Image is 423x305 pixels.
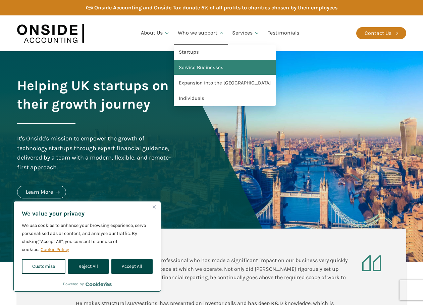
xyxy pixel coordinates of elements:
[17,186,66,198] a: Learn More
[22,222,153,254] p: We use cookies to enhance your browsing experience, serve personalised ads or content, and analys...
[26,188,53,196] div: Learn More
[22,209,153,218] p: We value your privacy
[264,22,303,45] a: Testimonials
[17,76,173,113] h1: Helping UK startups on their growth journey
[174,91,276,106] a: Individuals
[13,201,161,292] div: We value your privacy
[174,75,276,91] a: Expansion into the [GEOGRAPHIC_DATA]
[174,22,228,45] a: Who we support
[365,29,391,38] div: Contact Us
[68,259,108,274] button: Reject All
[63,281,112,287] div: Powered by
[150,203,158,211] button: Close
[228,22,264,45] a: Services
[22,259,65,274] button: Customise
[137,22,174,45] a: About Us
[356,27,406,39] a: Contact Us
[17,20,84,46] img: Onside Accounting
[174,45,276,60] a: Startups
[17,134,173,172] div: It's Onside's mission to empower the growth of technology startups through expert financial guida...
[174,60,276,75] a: Service Businesses
[153,205,156,208] img: Close
[40,246,69,253] a: Cookie Policy
[86,282,112,286] a: Visit CookieYes website
[94,3,337,12] div: Onside Accounting and Onside Tax donate 5% of all profits to charities chosen by their employees
[111,259,153,274] button: Accept All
